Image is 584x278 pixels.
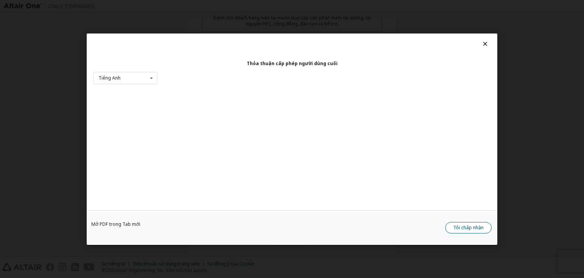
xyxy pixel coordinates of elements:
[91,221,140,227] font: Mở PDF trong Tab mới
[453,224,484,231] font: Tôi chấp nhận
[445,222,492,233] button: Tôi chấp nhận
[98,75,121,81] font: Tiếng Anh
[91,222,140,227] a: Mở PDF trong Tab mới
[247,60,338,66] font: Thỏa thuận cấp phép người dùng cuối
